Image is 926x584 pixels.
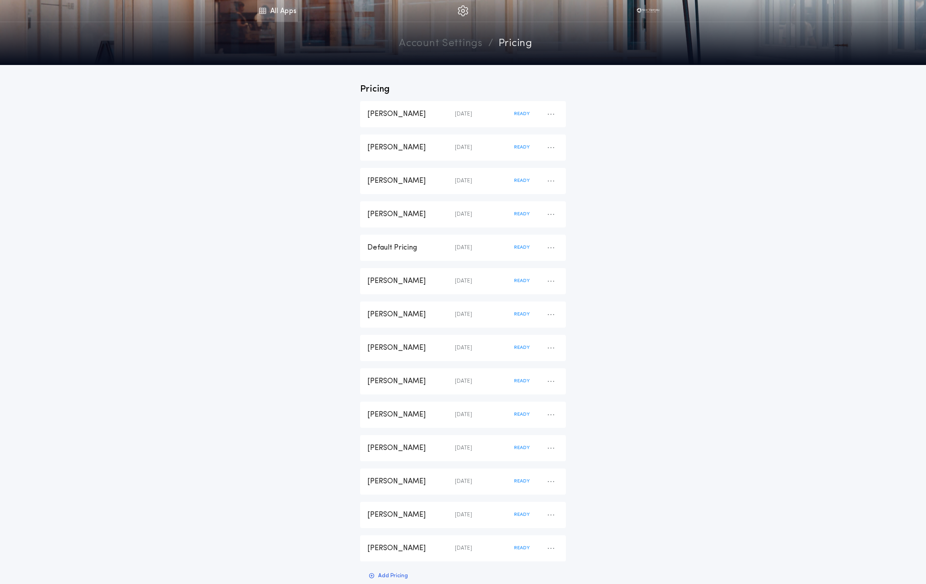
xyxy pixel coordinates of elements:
div: Default Pricing [367,243,455,253]
div: READY [514,378,559,385]
a: pricing [499,36,532,52]
div: [DATE] [455,344,514,352]
div: READY [514,144,559,152]
div: [DATE] [455,545,514,552]
div: READY [514,278,559,285]
img: img [458,5,468,16]
button: [PERSON_NAME][DATE]READY [360,268,566,294]
button: [PERSON_NAME][DATE]READY [360,368,566,394]
div: [PERSON_NAME] [367,510,455,520]
button: [PERSON_NAME][DATE]READY [360,502,566,528]
div: READY [514,545,559,552]
button: Add Pricing [360,569,417,583]
div: READY [514,344,559,352]
div: [PERSON_NAME] [367,376,455,386]
div: READY [514,177,559,185]
button: Default Pricing[DATE]READY [360,235,566,261]
div: [PERSON_NAME] [367,443,455,453]
div: READY [514,311,559,319]
div: [PERSON_NAME] [367,343,455,353]
div: [DATE] [455,478,514,485]
button: [PERSON_NAME][DATE]READY [360,435,566,461]
div: [PERSON_NAME] [367,477,455,487]
button: [PERSON_NAME][DATE]READY [360,201,566,227]
a: Account Settings [399,36,482,52]
img: vs-icon [634,6,662,15]
div: [PERSON_NAME] [367,143,455,153]
button: [PERSON_NAME][DATE]READY [360,168,566,194]
div: [PERSON_NAME] [367,109,455,119]
div: [PERSON_NAME] [367,410,455,420]
button: [PERSON_NAME][DATE]READY [360,301,566,328]
div: [DATE] [455,511,514,519]
div: READY [514,478,559,486]
div: READY [514,244,559,252]
div: READY [514,445,559,452]
div: [DATE] [455,211,514,218]
div: [PERSON_NAME] [367,276,455,286]
p: / [488,36,493,52]
button: [PERSON_NAME][DATE]READY [360,468,566,495]
button: [PERSON_NAME][DATE]READY [360,402,566,428]
div: [DATE] [455,111,514,118]
button: [PERSON_NAME][DATE]READY [360,335,566,361]
div: READY [514,111,559,118]
div: [PERSON_NAME] [367,543,455,553]
div: [DATE] [455,278,514,285]
button: [PERSON_NAME][DATE]READY [360,535,566,561]
div: [PERSON_NAME] [367,310,455,320]
div: [DATE] [455,378,514,385]
div: [DATE] [455,411,514,418]
div: [DATE] [455,144,514,151]
div: [PERSON_NAME] [367,209,455,219]
button: [PERSON_NAME][DATE]READY [360,101,566,127]
div: [PERSON_NAME] [367,176,455,186]
button: [PERSON_NAME][DATE]READY [360,134,566,161]
div: READY [514,211,559,218]
div: [DATE] [455,177,514,185]
div: [DATE] [455,244,514,251]
div: READY [514,511,559,519]
div: [DATE] [455,311,514,318]
p: Pricing [360,83,566,96]
div: READY [514,411,559,419]
div: [DATE] [455,445,514,452]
